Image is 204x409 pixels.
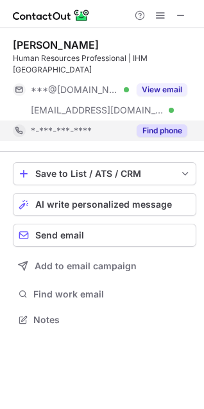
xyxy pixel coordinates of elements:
[35,169,174,179] div: Save to List / ATS / CRM
[13,162,196,185] button: save-profile-one-click
[13,53,196,76] div: Human Resources Professional | IHM [GEOGRAPHIC_DATA]
[31,84,119,96] span: ***@[DOMAIN_NAME]
[13,285,196,303] button: Find work email
[33,314,191,326] span: Notes
[13,311,196,329] button: Notes
[33,288,191,300] span: Find work email
[35,261,137,271] span: Add to email campaign
[13,8,90,23] img: ContactOut v5.3.10
[35,199,172,210] span: AI write personalized message
[137,83,187,96] button: Reveal Button
[13,38,99,51] div: [PERSON_NAME]
[13,224,196,247] button: Send email
[31,104,164,116] span: [EMAIL_ADDRESS][DOMAIN_NAME]
[35,230,84,240] span: Send email
[13,255,196,278] button: Add to email campaign
[13,193,196,216] button: AI write personalized message
[137,124,187,137] button: Reveal Button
